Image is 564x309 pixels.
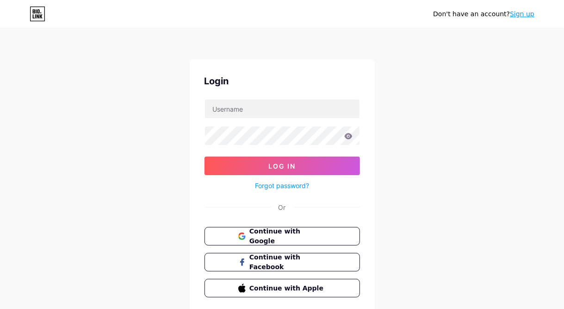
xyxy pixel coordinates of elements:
[205,157,360,175] button: Log In
[279,202,286,212] div: Or
[205,74,360,88] div: Login
[249,252,326,272] span: Continue with Facebook
[249,284,326,293] span: Continue with Apple
[268,162,296,170] span: Log In
[255,181,309,190] a: Forgot password?
[249,227,326,246] span: Continue with Google
[433,9,534,19] div: Don't have an account?
[205,279,360,297] button: Continue with Apple
[205,100,359,118] input: Username
[205,253,360,271] button: Continue with Facebook
[205,227,360,246] button: Continue with Google
[510,10,534,18] a: Sign up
